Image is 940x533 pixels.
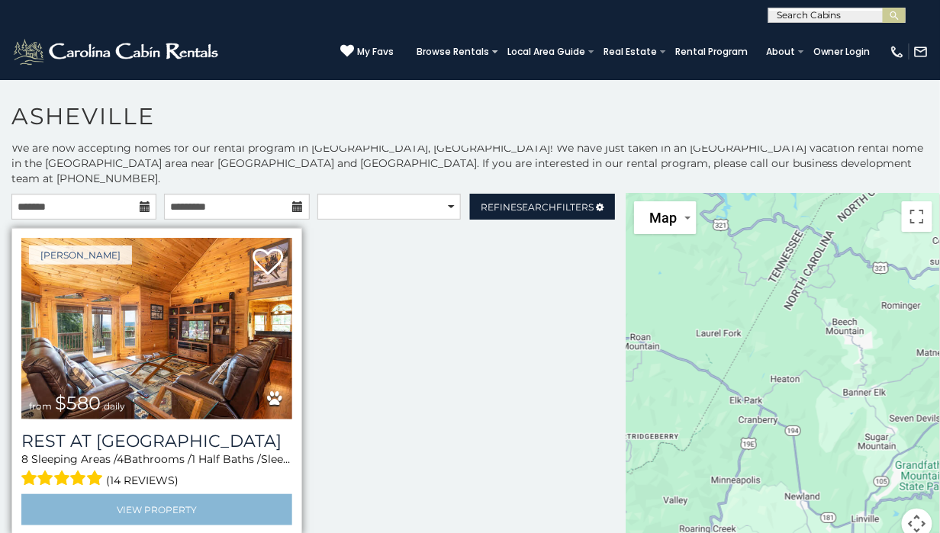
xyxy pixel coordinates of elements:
a: Rest at Mountain Crest from $580 daily [21,238,292,419]
a: Real Estate [596,41,665,63]
img: Rest at Mountain Crest [21,238,292,419]
img: mail-regular-white.png [913,44,929,59]
span: My Favs [357,45,394,59]
a: Browse Rentals [409,41,497,63]
span: Refine Filters [481,201,594,213]
span: from [29,400,52,412]
span: 8 [21,452,28,466]
a: Local Area Guide [500,41,593,63]
a: Owner Login [806,41,878,63]
h3: Rest at Mountain Crest [21,431,292,451]
span: 4 [117,452,124,466]
a: RefineSearchFilters [470,194,615,220]
button: Change map style [634,201,697,234]
span: (14 reviews) [107,470,179,490]
span: $580 [55,392,101,414]
a: View Property [21,494,292,525]
div: Sleeping Areas / Bathrooms / Sleeps: [21,451,292,490]
a: My Favs [340,44,394,59]
a: Add to favorites [253,247,283,279]
button: Toggle fullscreen view [902,201,932,232]
span: daily [104,400,125,412]
span: Search [517,201,557,213]
a: Rental Program [668,41,755,63]
span: 1 Half Baths / [192,452,261,466]
a: About [758,41,803,63]
a: Rest at [GEOGRAPHIC_DATA] [21,431,292,451]
img: White-1-2.png [11,37,223,67]
a: [PERSON_NAME] [29,246,132,265]
img: phone-regular-white.png [890,44,905,59]
span: Map [649,210,677,226]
